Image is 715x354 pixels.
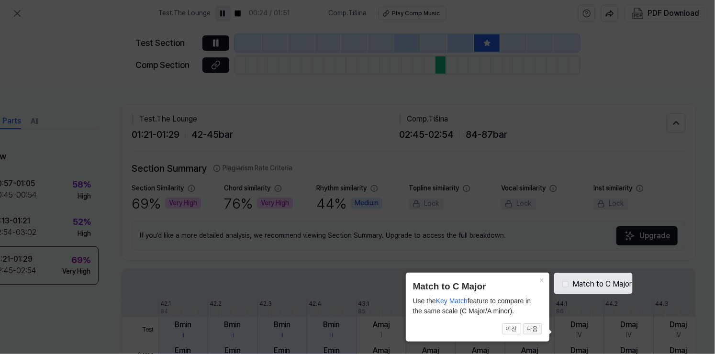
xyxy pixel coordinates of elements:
[413,296,542,316] div: Use the feature to compare in the same scale (C Major/A minor).
[413,280,542,294] header: Match to C Major
[572,278,632,290] label: Match to C Major
[534,273,549,286] button: Close
[523,323,542,335] button: 다음
[436,297,468,305] span: Key Match
[502,323,521,335] button: 이전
